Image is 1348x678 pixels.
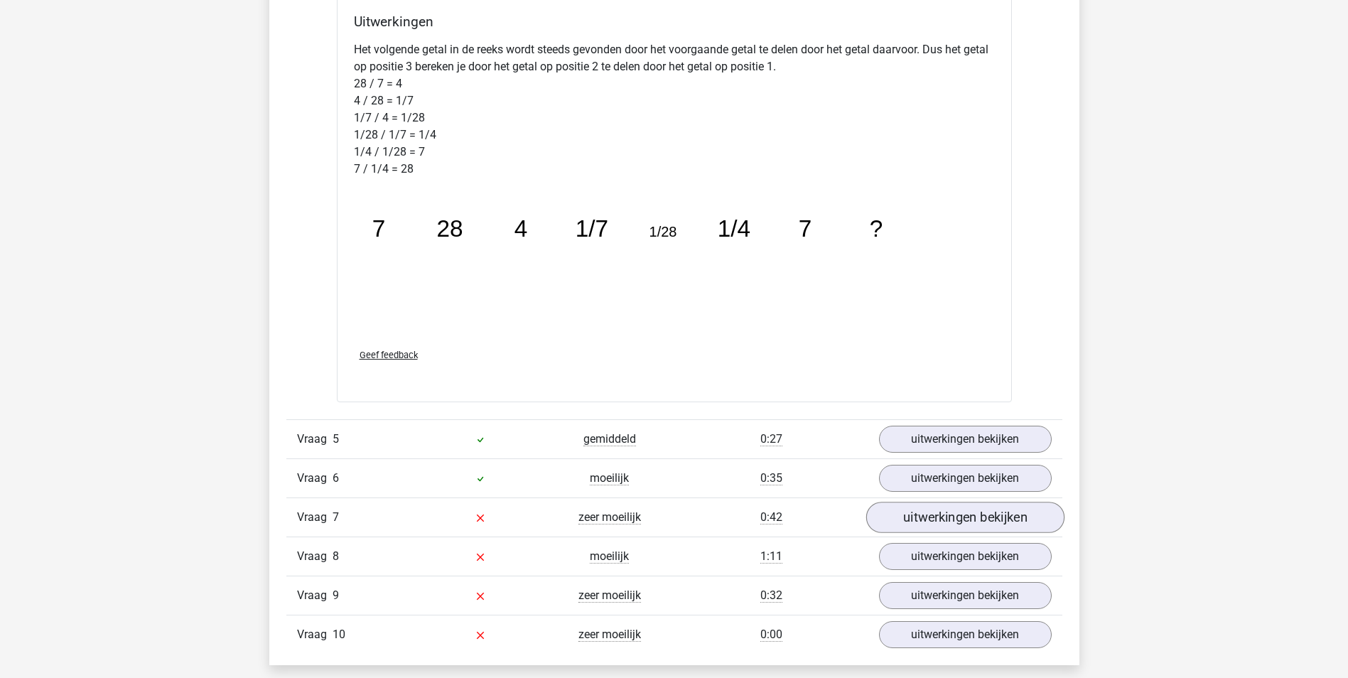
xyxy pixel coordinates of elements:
[297,587,333,604] span: Vraag
[333,432,339,446] span: 5
[354,41,995,178] p: Het volgende getal in de reeks wordt steeds gevonden door het voorgaande getal te delen door het ...
[869,215,883,242] tspan: ?
[436,215,463,242] tspan: 28
[333,628,345,641] span: 10
[297,470,333,487] span: Vraag
[578,628,641,642] span: zeer moeilijk
[590,549,629,564] span: moeilijk
[866,502,1064,534] a: uitwerkingen bekijken
[354,14,995,30] h4: Uitwerkingen
[578,588,641,603] span: zeer moeilijk
[297,509,333,526] span: Vraag
[333,510,339,524] span: 7
[297,626,333,643] span: Vraag
[760,628,782,642] span: 0:00
[879,582,1052,609] a: uitwerkingen bekijken
[879,621,1052,648] a: uitwerkingen bekijken
[333,471,339,485] span: 6
[583,432,636,446] span: gemiddeld
[297,548,333,565] span: Vraag
[879,465,1052,492] a: uitwerkingen bekijken
[760,510,782,524] span: 0:42
[760,471,782,485] span: 0:35
[360,350,418,360] span: Geef feedback
[372,215,385,242] tspan: 7
[798,215,812,242] tspan: 7
[649,224,676,240] tspan: 1/28
[333,588,339,602] span: 9
[590,471,629,485] span: moeilijk
[879,543,1052,570] a: uitwerkingen bekijken
[717,215,750,242] tspan: 1/4
[297,431,333,448] span: Vraag
[514,215,527,242] tspan: 4
[578,510,641,524] span: zeer moeilijk
[760,549,782,564] span: 1:11
[879,426,1052,453] a: uitwerkingen bekijken
[760,588,782,603] span: 0:32
[760,432,782,446] span: 0:27
[575,215,608,242] tspan: 1/7
[333,549,339,563] span: 8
